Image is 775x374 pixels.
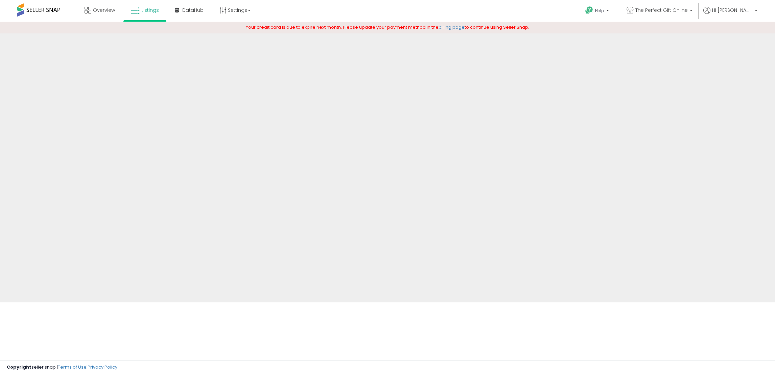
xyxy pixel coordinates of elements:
[182,7,204,14] span: DataHub
[703,7,757,22] a: Hi [PERSON_NAME]
[93,7,115,14] span: Overview
[595,8,604,14] span: Help
[141,7,159,14] span: Listings
[712,7,753,14] span: Hi [PERSON_NAME]
[439,24,465,30] a: billing page
[580,1,616,22] a: Help
[585,6,593,15] i: Get Help
[246,24,529,30] span: Your credit card is due to expire next month. Please update your payment method in the to continu...
[635,7,688,14] span: The Perfect Gift Online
